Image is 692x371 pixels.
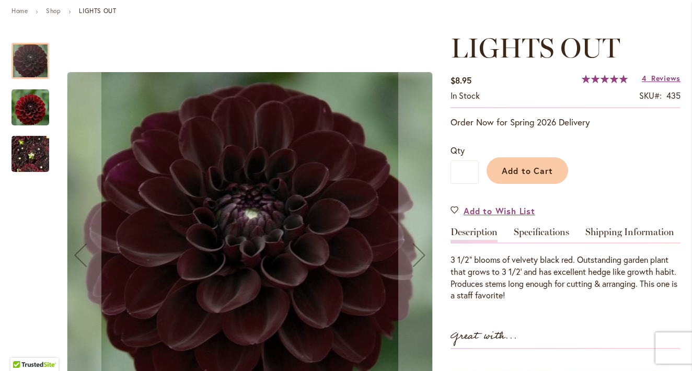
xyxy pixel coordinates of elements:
a: Shipping Information [585,227,674,242]
div: LIGHTS OUT [11,32,60,79]
span: $8.95 [451,75,471,86]
strong: SKU [639,90,662,101]
button: Add to Cart [487,157,568,184]
span: 4 [642,73,647,83]
div: 435 [666,90,681,102]
span: Add to Wish List [464,205,535,217]
a: Shop [46,7,61,15]
div: Detailed Product Info [451,227,681,302]
p: Order Now for Spring 2026 Delivery [451,116,681,129]
strong: LIGHTS OUT [79,7,116,15]
div: LIGHTS OUT [11,79,60,125]
div: 100% [582,75,628,83]
img: LIGHTS OUT [11,129,49,179]
div: 3 1/2" blooms of velvety black red. Outstanding garden plant that grows to 3 1/2' and has excelle... [451,254,681,302]
span: Reviews [651,73,681,83]
a: Specifications [514,227,569,242]
span: Add to Cart [502,165,553,176]
span: In stock [451,90,480,101]
span: LIGHTS OUT [451,31,620,64]
img: LIGHTS OUT [11,88,49,126]
a: 4 Reviews [642,73,681,83]
div: LIGHTS OUT [11,125,49,172]
strong: Great with... [451,328,517,345]
a: Home [11,7,28,15]
iframe: Launch Accessibility Center [8,334,37,363]
div: Availability [451,90,480,102]
a: Description [451,227,498,242]
span: Qty [451,145,465,156]
a: Add to Wish List [451,205,535,217]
